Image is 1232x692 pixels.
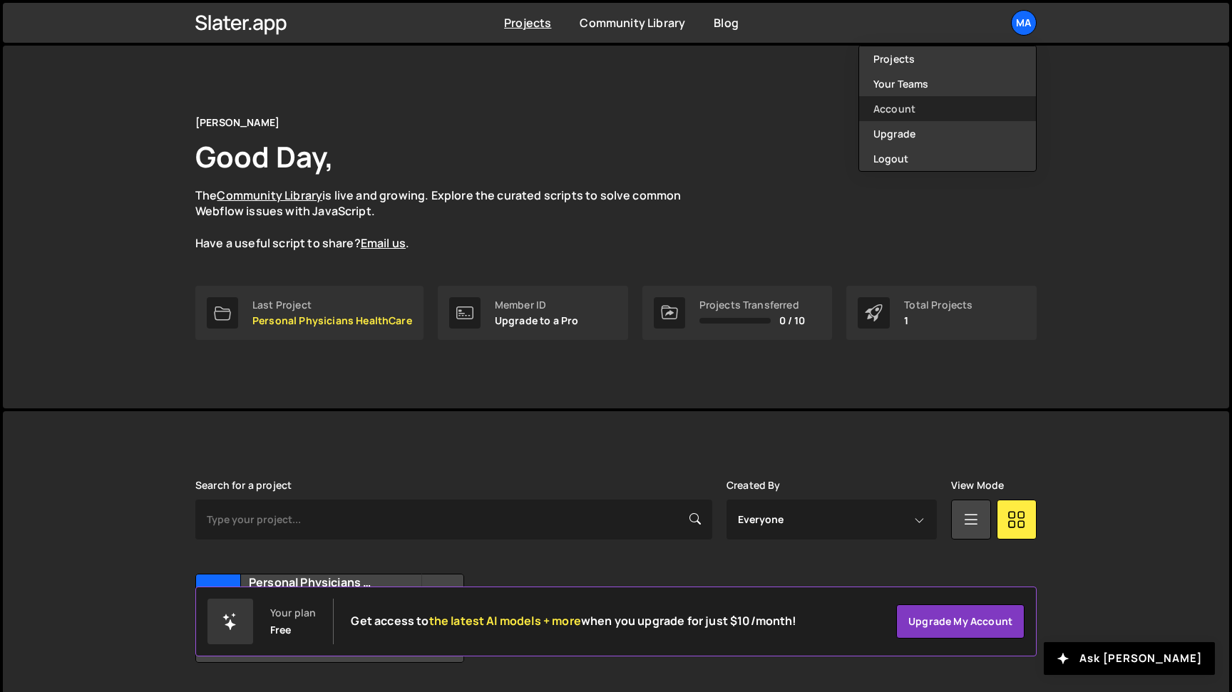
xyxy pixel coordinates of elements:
[727,480,781,491] label: Created By
[904,299,972,311] div: Total Projects
[195,480,292,491] label: Search for a project
[859,96,1036,121] a: Account
[249,574,421,590] h2: Personal Physicians HealthCare
[252,299,412,311] div: Last Project
[951,480,1004,491] label: View Mode
[195,574,464,663] a: Pe Personal Physicians HealthCare Created by [EMAIL_ADDRESS][DOMAIN_NAME] 9 pages, last updated b...
[195,114,279,131] div: [PERSON_NAME]
[195,286,423,340] a: Last Project Personal Physicians HealthCare
[859,146,1036,171] button: Logout
[270,624,292,636] div: Free
[580,15,685,31] a: Community Library
[351,614,796,628] h2: Get access to when you upgrade for just $10/month!
[859,121,1036,146] a: Upgrade
[361,235,406,251] a: Email us
[1011,10,1037,36] a: Ma
[699,299,806,311] div: Projects Transferred
[859,71,1036,96] a: Your Teams
[1044,642,1215,675] button: Ask [PERSON_NAME]
[896,604,1025,639] a: Upgrade my account
[714,15,739,31] a: Blog
[196,574,241,619] div: Pe
[495,299,579,311] div: Member ID
[779,315,806,326] span: 0 / 10
[504,15,551,31] a: Projects
[252,315,412,326] p: Personal Physicians HealthCare
[904,315,972,326] p: 1
[859,46,1036,71] a: Projects
[270,607,316,619] div: Your plan
[195,187,709,252] p: The is live and growing. Explore the curated scripts to solve common Webflow issues with JavaScri...
[495,315,579,326] p: Upgrade to a Pro
[429,613,581,629] span: the latest AI models + more
[195,137,334,176] h1: Good Day,
[195,500,712,539] input: Type your project...
[217,187,322,203] a: Community Library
